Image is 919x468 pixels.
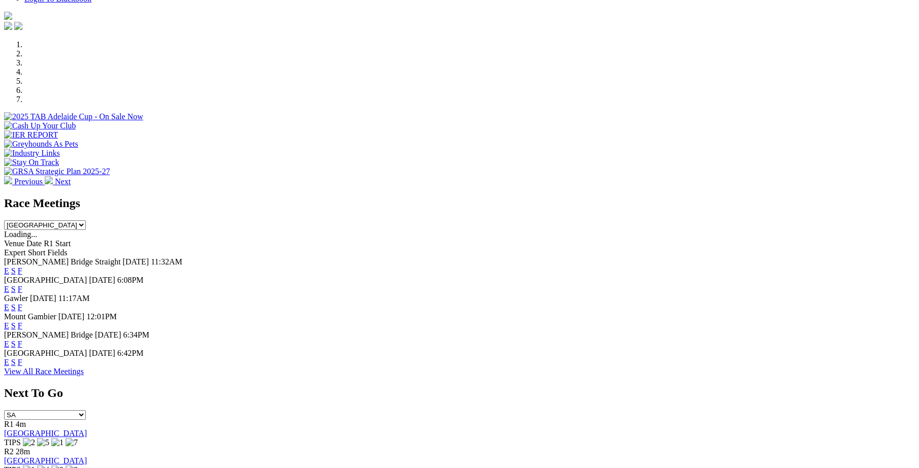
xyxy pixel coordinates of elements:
[4,321,9,330] a: E
[4,330,93,339] span: [PERSON_NAME] Bridge
[4,420,14,428] span: R1
[4,176,12,184] img: chevron-left-pager-white.svg
[4,167,110,176] img: GRSA Strategic Plan 2025-27
[44,239,71,248] span: R1 Start
[4,248,26,257] span: Expert
[18,358,22,366] a: F
[11,303,16,312] a: S
[95,330,121,339] span: [DATE]
[4,456,87,465] a: [GEOGRAPHIC_DATA]
[16,420,26,428] span: 4m
[4,158,59,167] img: Stay On Track
[4,230,37,239] span: Loading...
[11,340,16,348] a: S
[11,358,16,366] a: S
[18,340,22,348] a: F
[28,248,46,257] span: Short
[4,303,9,312] a: E
[4,349,87,357] span: [GEOGRAPHIC_DATA]
[4,312,56,321] span: Mount Gambier
[4,285,9,293] a: E
[89,349,115,357] span: [DATE]
[4,447,14,456] span: R2
[4,196,915,210] h2: Race Meetings
[18,266,22,275] a: F
[123,330,149,339] span: 6:34PM
[37,438,49,447] img: 5
[45,177,71,186] a: Next
[4,177,45,186] a: Previous
[4,438,21,447] span: TIPS
[66,438,78,447] img: 7
[30,294,56,303] span: [DATE]
[4,130,58,140] img: IER REPORT
[122,257,149,266] span: [DATE]
[14,177,43,186] span: Previous
[4,140,78,149] img: Greyhounds As Pets
[4,367,84,376] a: View All Race Meetings
[117,276,144,284] span: 6:08PM
[89,276,115,284] span: [DATE]
[23,438,35,447] img: 2
[4,239,24,248] span: Venue
[11,285,16,293] a: S
[58,312,85,321] span: [DATE]
[18,285,22,293] a: F
[18,321,22,330] a: F
[4,112,143,121] img: 2025 TAB Adelaide Cup - On Sale Now
[4,294,28,303] span: Gawler
[4,12,12,20] img: logo-grsa-white.png
[51,438,64,447] img: 1
[4,276,87,284] span: [GEOGRAPHIC_DATA]
[4,340,9,348] a: E
[4,358,9,366] a: E
[151,257,182,266] span: 11:32AM
[4,22,12,30] img: facebook.svg
[4,266,9,275] a: E
[86,312,117,321] span: 12:01PM
[11,266,16,275] a: S
[26,239,42,248] span: Date
[4,257,120,266] span: [PERSON_NAME] Bridge Straight
[4,429,87,438] a: [GEOGRAPHIC_DATA]
[14,22,22,30] img: twitter.svg
[4,386,915,400] h2: Next To Go
[18,303,22,312] a: F
[55,177,71,186] span: Next
[11,321,16,330] a: S
[47,248,67,257] span: Fields
[45,176,53,184] img: chevron-right-pager-white.svg
[16,447,30,456] span: 28m
[4,149,60,158] img: Industry Links
[4,121,76,130] img: Cash Up Your Club
[117,349,144,357] span: 6:42PM
[58,294,90,303] span: 11:17AM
